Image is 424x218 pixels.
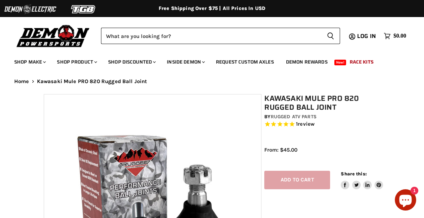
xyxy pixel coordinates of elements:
[380,31,410,41] a: $0.00
[101,28,340,44] form: Product
[14,78,29,85] a: Home
[264,147,297,153] span: From: $45.00
[57,2,110,16] img: TGB Logo 2
[393,33,406,39] span: $0.00
[271,114,317,120] a: Rugged ATV Parts
[211,55,279,69] a: Request Custom Axles
[52,55,101,69] a: Shop Product
[298,121,314,127] span: review
[14,23,92,48] img: Demon Powersports
[357,32,376,40] span: Log in
[281,55,333,69] a: Demon Rewards
[393,189,418,212] inbox-online-store-chat: Shopify online store chat
[264,94,383,112] h1: Kawasaki Mule PRO 820 Rugged Ball Joint
[321,28,340,44] button: Search
[37,78,147,85] span: Kawasaki Mule PRO 820 Rugged Ball Joint
[101,28,321,44] input: Search
[264,113,383,121] div: by
[103,55,160,69] a: Shop Discounted
[341,171,366,176] span: Share this:
[341,171,383,190] aside: Share this:
[4,2,57,16] img: Demon Electric Logo 2
[9,52,404,69] ul: Main menu
[296,121,314,127] span: 1 reviews
[161,55,209,69] a: Inside Demon
[264,121,383,128] span: Rated 5.0 out of 5 stars 1 reviews
[9,55,50,69] a: Shop Make
[344,55,379,69] a: Race Kits
[334,60,346,65] span: New!
[354,33,380,39] a: Log in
